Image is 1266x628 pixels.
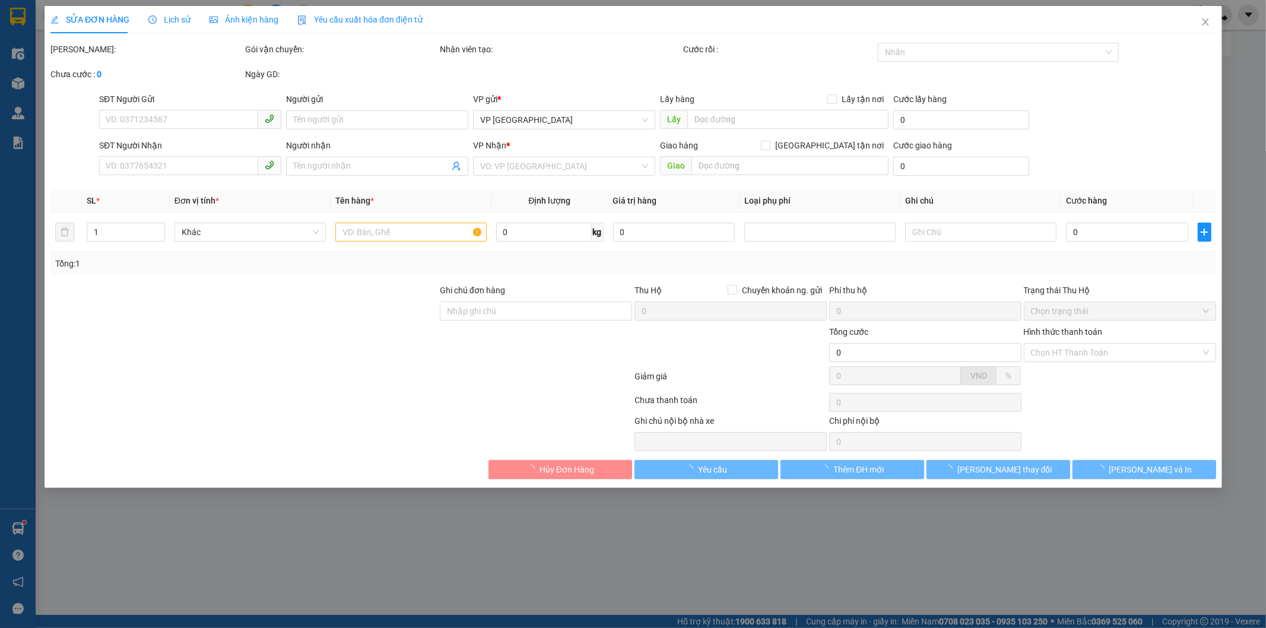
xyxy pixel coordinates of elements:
[286,139,468,152] div: Người nhận
[893,94,947,104] label: Cước lấy hàng
[1066,196,1107,205] span: Cước hàng
[50,15,129,24] span: SỬA ĐƠN HÀNG
[99,93,281,106] div: SĐT Người Gửi
[1005,371,1011,380] span: %
[740,189,900,212] th: Loại phụ phí
[820,465,833,473] span: loading
[659,141,697,150] span: Giao hàng
[174,196,218,205] span: Đơn vị tính
[591,223,603,242] span: kg
[1072,460,1216,479] button: [PERSON_NAME] và In
[685,465,698,473] span: loading
[1197,223,1211,242] button: plus
[1198,227,1210,237] span: plus
[893,110,1029,129] input: Cước lấy hàng
[87,196,96,205] span: SL
[633,370,828,391] div: Giảm giá
[905,223,1056,242] input: Ghi Chú
[633,394,828,414] div: Chưa thanh toán
[440,286,505,295] label: Ghi chú đơn hàng
[50,68,243,81] div: Chưa cước :
[634,286,661,295] span: Thu Hộ
[829,327,868,337] span: Tổng cước
[55,223,74,242] button: delete
[440,302,632,321] input: Ghi chú đơn hàng
[148,15,157,24] span: clock-circle
[335,223,486,242] input: VD: Bàn, Ghế
[245,68,437,81] div: Ngày GD:
[1200,17,1210,27] span: close
[1030,302,1208,320] span: Chọn trạng thái
[837,93,889,106] span: Lấy tận nơi
[265,160,274,170] span: phone
[1188,6,1221,39] button: Close
[210,15,218,24] span: picture
[473,141,506,150] span: VP Nhận
[770,139,889,152] span: [GEOGRAPHIC_DATA] tận nơi
[488,460,632,479] button: Hủy Đơn Hàng
[1109,463,1192,476] span: [PERSON_NAME] và In
[893,141,952,150] label: Cước giao hàng
[893,157,1029,176] input: Cước giao hàng
[829,284,1021,302] div: Phí thu hộ
[440,43,681,56] div: Nhân viên tạo:
[473,93,655,106] div: VP gửi
[528,196,570,205] span: Định lượng
[634,460,778,479] button: Yêu cầu
[659,156,691,175] span: Giao
[698,463,727,476] span: Yêu cầu
[1096,465,1109,473] span: loading
[659,110,687,129] span: Lấy
[737,284,826,297] span: Chuyển khoản ng. gửi
[265,114,274,123] span: phone
[99,139,281,152] div: SĐT Người Nhận
[181,223,318,241] span: Khác
[900,189,1061,212] th: Ghi chú
[957,463,1052,476] span: [PERSON_NAME] thay đổi
[613,196,656,205] span: Giá trị hàng
[944,465,957,473] span: loading
[335,196,373,205] span: Tên hàng
[480,111,648,129] span: VP Thái Bình
[780,460,924,479] button: Thêm ĐH mới
[97,69,101,79] b: 0
[833,463,884,476] span: Thêm ĐH mới
[691,156,889,175] input: Dọc đường
[210,15,278,24] span: Ảnh kiện hàng
[297,15,307,25] img: icon
[55,257,488,270] div: Tổng: 1
[286,93,468,106] div: Người gửi
[659,94,694,104] span: Lấy hàng
[148,15,191,24] span: Lịch sử
[970,371,986,380] span: VND
[687,110,889,129] input: Dọc đường
[634,414,826,432] div: Ghi chú nội bộ nhà xe
[452,161,461,171] span: user-add
[829,414,1021,432] div: Chi phí nội bộ
[297,15,423,24] span: Yêu cầu xuất hóa đơn điện tử
[683,43,875,56] div: Cước rồi :
[1023,327,1102,337] label: Hình thức thanh toán
[50,15,59,24] span: edit
[1023,284,1216,297] div: Trạng thái Thu Hộ
[50,43,243,56] div: [PERSON_NAME]:
[926,460,1070,479] button: [PERSON_NAME] thay đổi
[526,465,539,473] span: loading
[245,43,437,56] div: Gói vận chuyển:
[539,463,594,476] span: Hủy Đơn Hàng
